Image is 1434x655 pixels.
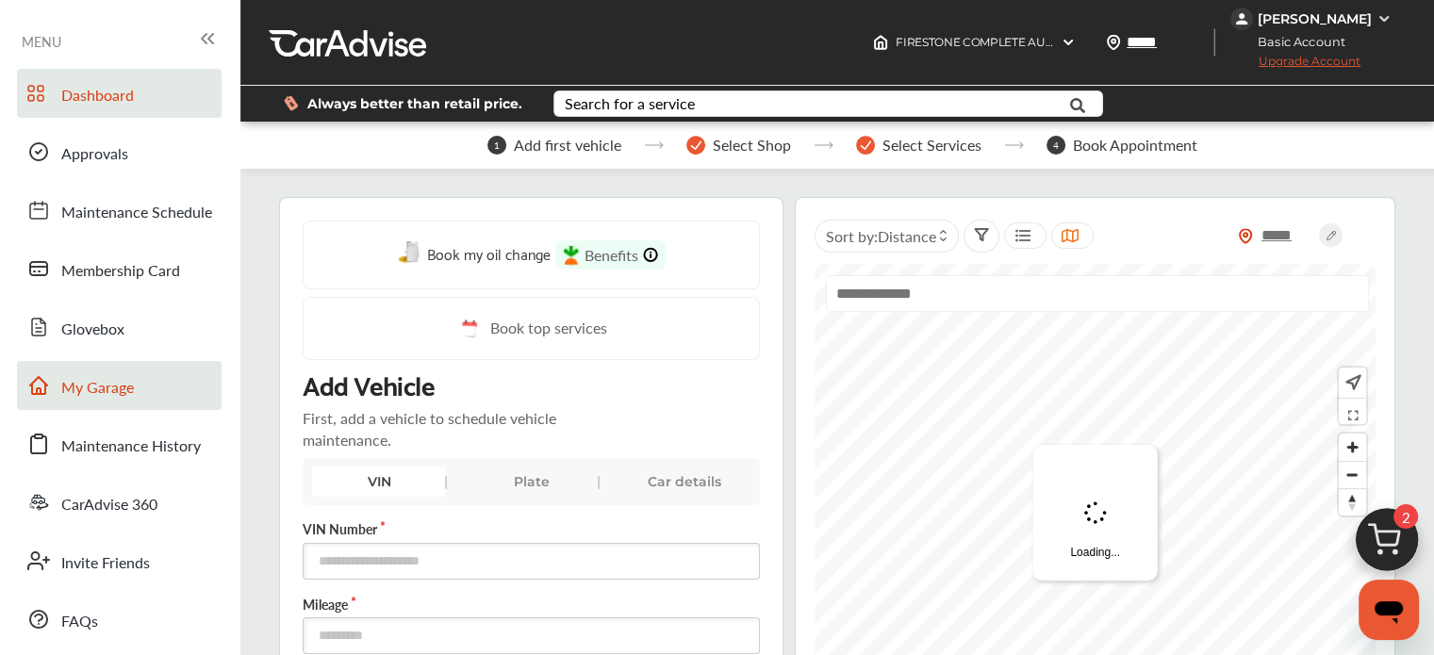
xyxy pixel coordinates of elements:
[17,303,222,352] a: Glovebox
[873,35,888,50] img: header-home-logo.8d720a4f.svg
[1359,580,1419,640] iframe: Button to launch messaging window
[17,186,222,235] a: Maintenance Schedule
[1339,434,1366,461] button: Zoom in
[17,361,222,410] a: My Garage
[17,127,222,176] a: Approvals
[686,136,705,155] img: stepper-checkmark.b5569197.svg
[563,245,580,266] img: instacart-icon.73bd83c2.svg
[61,259,180,284] span: Membership Card
[1258,10,1372,27] div: [PERSON_NAME]
[1376,11,1392,26] img: WGsFRI8htEPBVLJbROoPRyZpYNWhNONpIPPETTm6eUC0GeLEiAAAAAElFTkSuQmCC
[1213,28,1215,57] img: header-divider.bc55588e.svg
[398,241,422,265] img: oil-change.e5047c97.svg
[303,297,760,360] a: Book top services
[1232,32,1360,52] span: Basic Account
[882,137,981,154] span: Select Services
[565,96,695,111] div: Search for a service
[303,595,760,614] label: Mileage
[825,225,935,247] span: Sort by :
[1073,137,1197,154] span: Book Appointment
[585,244,638,266] span: Benefits
[618,467,751,497] div: Car details
[465,467,599,497] div: Plate
[61,84,134,108] span: Dashboard
[61,493,157,517] span: CarAdvise 360
[303,519,760,538] label: VIN Number
[61,376,134,401] span: My Garage
[1342,499,1432,590] img: cart_icon.3d0951e8.svg
[1106,35,1121,50] img: location_vector.a44bc228.svg
[490,317,607,340] span: Book top services
[22,34,61,49] span: MENU
[17,419,222,468] a: Maintenance History
[284,95,298,111] img: dollor_label_vector.a70140d1.svg
[398,240,551,270] a: Book my oil change
[17,69,222,118] a: Dashboard
[1339,489,1366,516] span: Reset bearing to north
[1230,8,1253,30] img: jVpblrzwTbfkPYzPPzSLxeg0AAAAASUVORK5CYII=
[877,225,935,247] span: Distance
[61,551,150,576] span: Invite Friends
[514,137,621,154] span: Add first vehicle
[1339,461,1366,488] button: Zoom out
[1032,445,1158,581] div: Loading...
[17,478,222,527] a: CarAdvise 360
[1061,35,1076,50] img: header-down-arrow.9dd2ce7d.svg
[1393,504,1418,529] span: 2
[643,247,658,263] img: info-Icon.6181e609.svg
[713,137,791,154] span: Select Shop
[1339,488,1366,516] button: Reset bearing to north
[814,141,833,149] img: stepper-arrow.e24c07c6.svg
[61,610,98,634] span: FAQs
[17,595,222,644] a: FAQs
[644,141,664,149] img: stepper-arrow.e24c07c6.svg
[17,244,222,293] a: Membership Card
[856,136,875,155] img: stepper-checkmark.b5569197.svg
[17,536,222,585] a: Invite Friends
[487,136,506,155] span: 1
[312,467,446,497] div: VIN
[61,318,124,342] span: Glovebox
[1004,141,1024,149] img: stepper-arrow.e24c07c6.svg
[1342,372,1361,393] img: recenter.ce011a49.svg
[303,407,623,450] p: First, add a vehicle to schedule vehicle maintenance.
[61,201,212,225] span: Maintenance Schedule
[307,97,522,110] span: Always better than retail price.
[1339,462,1366,488] span: Zoom out
[61,434,201,459] span: Maintenance History
[427,240,551,266] span: Book my oil change
[303,368,434,400] p: Add Vehicle
[1238,228,1253,244] img: location_vector_orange.38f05af8.svg
[61,142,128,167] span: Approvals
[1047,136,1065,155] span: 4
[1230,54,1360,77] span: Upgrade Account
[456,317,481,340] img: cal_icon.0803b883.svg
